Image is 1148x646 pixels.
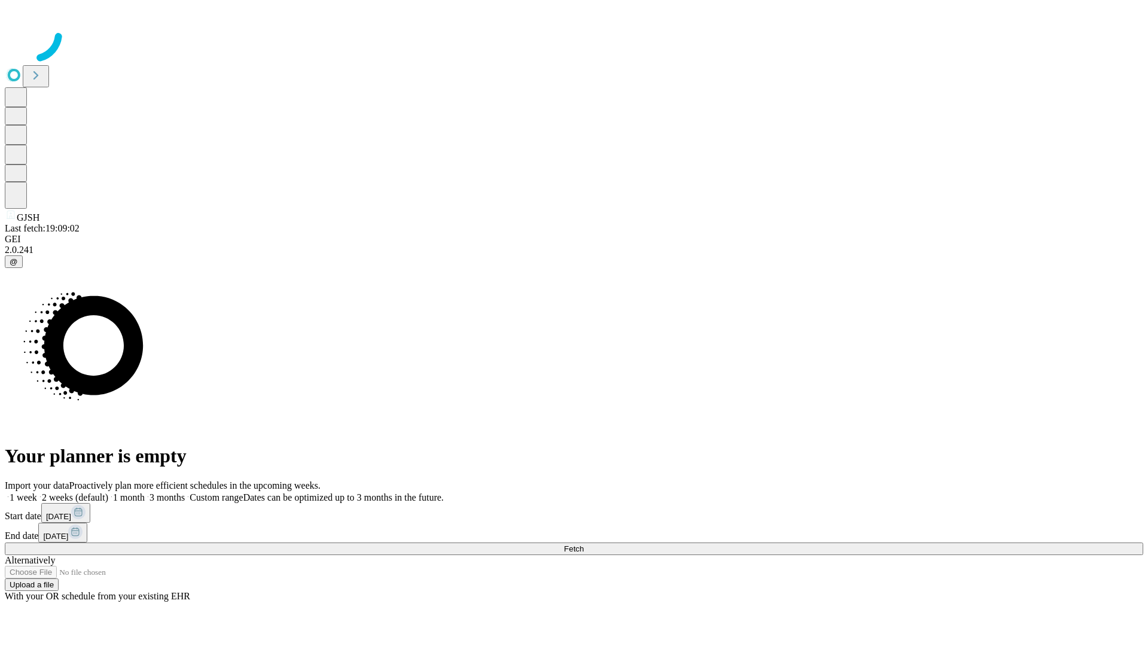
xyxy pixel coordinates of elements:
[10,257,18,266] span: @
[113,492,145,502] span: 1 month
[5,578,59,591] button: Upload a file
[564,544,584,553] span: Fetch
[69,480,320,490] span: Proactively plan more efficient schedules in the upcoming weeks.
[5,255,23,268] button: @
[243,492,444,502] span: Dates can be optimized up to 3 months in the future.
[5,523,1143,543] div: End date
[5,445,1143,467] h1: Your planner is empty
[5,223,80,233] span: Last fetch: 19:09:02
[5,543,1143,555] button: Fetch
[46,512,71,521] span: [DATE]
[5,245,1143,255] div: 2.0.241
[41,503,90,523] button: [DATE]
[190,492,243,502] span: Custom range
[42,492,108,502] span: 2 weeks (default)
[149,492,185,502] span: 3 months
[43,532,68,541] span: [DATE]
[17,212,39,223] span: GJSH
[5,503,1143,523] div: Start date
[5,234,1143,245] div: GEI
[5,480,69,490] span: Import your data
[10,492,37,502] span: 1 week
[5,591,190,601] span: With your OR schedule from your existing EHR
[38,523,87,543] button: [DATE]
[5,555,55,565] span: Alternatively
